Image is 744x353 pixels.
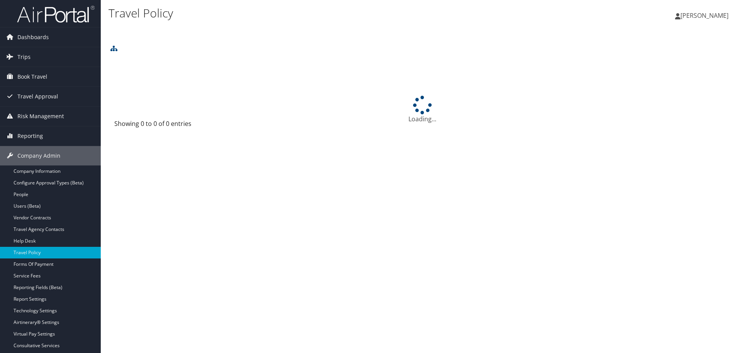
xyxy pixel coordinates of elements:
[17,87,58,106] span: Travel Approval
[108,96,736,124] div: Loading...
[680,11,728,20] span: [PERSON_NAME]
[17,47,31,67] span: Trips
[17,126,43,146] span: Reporting
[17,5,95,23] img: airportal-logo.png
[17,28,49,47] span: Dashboards
[17,107,64,126] span: Risk Management
[108,5,527,21] h1: Travel Policy
[675,4,736,27] a: [PERSON_NAME]
[114,119,260,132] div: Showing 0 to 0 of 0 entries
[17,67,47,86] span: Book Travel
[17,146,60,165] span: Company Admin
